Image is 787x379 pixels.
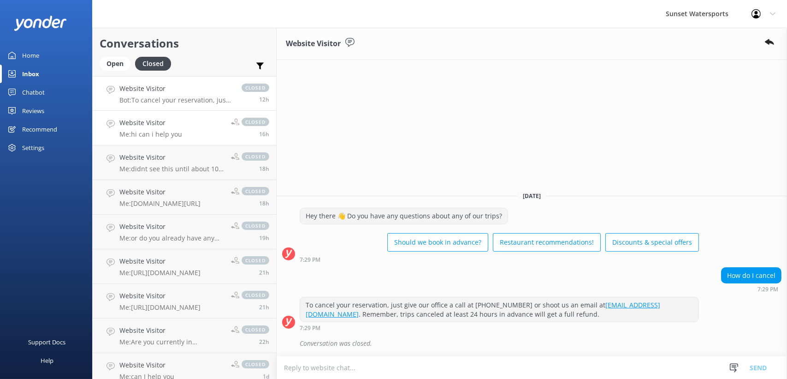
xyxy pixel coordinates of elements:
h4: Website Visitor [119,360,174,370]
p: Me: hi can i help you [119,130,182,138]
span: Sep 05 2025 02:37pm (UTC -05:00) America/Cancun [259,130,269,138]
div: Inbox [22,65,39,83]
a: Website VisitorMe:[URL][DOMAIN_NAME]closed21h [93,284,276,319]
span: Sep 05 2025 11:34am (UTC -05:00) America/Cancun [259,234,269,242]
strong: 7:29 PM [757,287,778,292]
p: Me: Are you currently in [GEOGRAPHIC_DATA]? or planning your trip? [119,338,224,346]
a: Open [100,58,135,68]
span: closed [242,325,269,334]
a: Closed [135,58,176,68]
img: yonder-white-logo.png [14,16,67,31]
div: Recommend [22,120,57,138]
p: Bot: To cancel your reservation, just give our office a call at [PHONE_NUMBER] or shoot us an ema... [119,96,232,104]
button: Should we book in advance? [387,233,488,252]
span: Sep 05 2025 12:52pm (UTC -05:00) America/Cancun [259,165,269,173]
span: closed [242,291,269,299]
div: How do I cancel [722,268,781,283]
a: Website VisitorMe:or do you already have any reservations with us?closed19h [93,215,276,249]
a: [EMAIL_ADDRESS][DOMAIN_NAME] [306,301,660,319]
div: Reviews [22,102,44,120]
button: Restaurant recommendations! [493,233,601,252]
h4: Website Visitor [119,256,201,266]
div: To cancel your reservation, just give our office a call at [PHONE_NUMBER] or shoot us an email at... [300,297,698,322]
span: Sep 05 2025 12:49pm (UTC -05:00) America/Cancun [259,199,269,207]
div: Open [100,57,130,71]
span: closed [242,152,269,161]
h4: Website Visitor [119,187,201,197]
p: Me: [DOMAIN_NAME][URL] [119,199,201,208]
a: Website VisitorBot:To cancel your reservation, just give our office a call at [PHONE_NUMBER] or s... [93,76,276,111]
strong: 7:29 PM [300,325,320,331]
div: Support Docs [29,333,66,351]
h4: Website Visitor [119,325,224,336]
span: Sep 05 2025 09:42am (UTC -05:00) America/Cancun [259,303,269,311]
a: Website VisitorMe:hi can i help youclosed16h [93,111,276,145]
h3: Website Visitor [286,38,341,50]
div: Help [41,351,53,370]
span: closed [242,360,269,368]
span: closed [242,222,269,230]
span: closed [242,256,269,265]
p: Me: [URL][DOMAIN_NAME] [119,269,201,277]
span: Sep 05 2025 06:29pm (UTC -05:00) America/Cancun [259,96,269,103]
div: Home [22,46,39,65]
span: closed [242,187,269,195]
a: Website VisitorMe:[URL][DOMAIN_NAME]closed21h [93,249,276,284]
div: Sep 05 2025 06:29pm (UTC -05:00) America/Cancun [300,256,699,263]
h4: Website Visitor [119,222,224,232]
p: Me: or do you already have any reservations with us? [119,234,224,242]
h4: Website Visitor [119,84,232,94]
div: Sep 05 2025 06:29pm (UTC -05:00) America/Cancun [300,325,699,331]
div: Conversation was closed. [300,336,781,351]
div: Hey there 👋 Do you have any questions about any of our trips? [300,208,508,224]
h4: Website Visitor [119,152,224,162]
div: Closed [135,57,171,71]
p: Me: didnt see this until about 10 min ago but I did call and texted her [119,165,224,173]
span: closed [242,84,269,92]
h4: Website Visitor [119,291,201,301]
a: Website VisitorMe:[DOMAIN_NAME][URL]closed18h [93,180,276,215]
strong: 7:29 PM [300,257,320,263]
div: Chatbot [22,83,45,102]
h2: Conversations [100,35,269,52]
a: Website VisitorMe:Are you currently in [GEOGRAPHIC_DATA]? or planning your trip?closed22h [93,319,276,353]
span: [DATE] [517,192,546,200]
h4: Website Visitor [119,118,182,128]
a: Website VisitorMe:didnt see this until about 10 min ago but I did call and texted herclosed18h [93,145,276,180]
p: Me: [URL][DOMAIN_NAME] [119,303,201,312]
div: Settings [22,138,44,157]
span: closed [242,118,269,126]
span: Sep 05 2025 09:43am (UTC -05:00) America/Cancun [259,269,269,277]
button: Discounts & special offers [605,233,699,252]
div: Sep 05 2025 06:29pm (UTC -05:00) America/Cancun [721,286,781,292]
span: Sep 05 2025 08:48am (UTC -05:00) America/Cancun [259,338,269,346]
div: 2025-09-06T00:06:55.371 [282,336,781,351]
